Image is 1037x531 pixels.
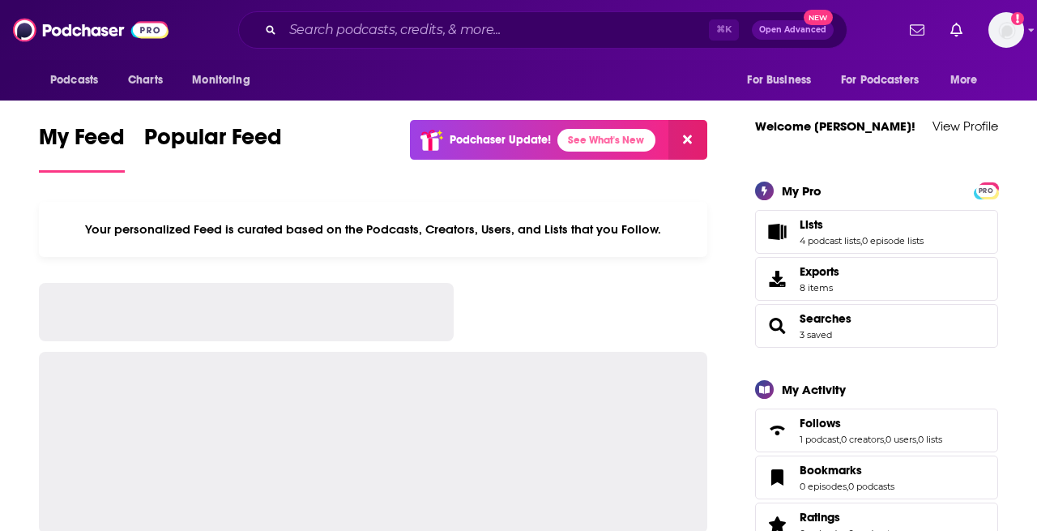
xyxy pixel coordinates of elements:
a: Charts [117,65,173,96]
a: Lists [761,221,793,243]
input: Search podcasts, credits, & more... [283,17,709,43]
a: Bookmarks [761,466,793,489]
span: For Podcasters [841,69,919,92]
span: , [884,434,886,445]
img: Podchaser - Follow, Share and Rate Podcasts [13,15,169,45]
span: , [916,434,918,445]
button: Open AdvancedNew [752,20,834,40]
span: Logged in as KSKristina [988,12,1024,48]
button: open menu [181,65,271,96]
span: Exports [800,264,839,279]
button: open menu [736,65,831,96]
span: Follows [755,409,998,452]
a: 0 podcasts [848,481,894,492]
a: Exports [755,257,998,301]
a: Show notifications dropdown [944,16,969,44]
span: My Feed [39,123,125,161]
span: Open Advanced [759,26,826,34]
a: Welcome [PERSON_NAME]! [755,118,915,134]
a: PRO [976,183,996,195]
div: Search podcasts, credits, & more... [238,11,847,49]
a: Follows [800,416,942,430]
span: ⌘ K [709,19,739,41]
a: 0 users [886,434,916,445]
a: 0 lists [918,434,942,445]
span: New [804,10,833,25]
a: Searches [761,315,793,337]
div: Your personalized Feed is curated based on the Podcasts, Creators, Users, and Lists that you Follow. [39,202,707,257]
span: , [839,434,841,445]
span: Charts [128,69,163,92]
a: 4 podcast lists [800,235,860,246]
span: Podcasts [50,69,98,92]
a: 1 podcast [800,434,839,445]
span: PRO [976,185,996,197]
button: Show profile menu [988,12,1024,48]
div: My Pro [782,183,821,199]
span: 8 items [800,282,839,293]
a: Lists [800,217,924,232]
span: , [860,235,862,246]
span: Bookmarks [755,456,998,499]
a: Searches [800,311,851,326]
button: open menu [939,65,998,96]
button: open menu [830,65,942,96]
a: My Feed [39,123,125,173]
a: View Profile [932,118,998,134]
a: See What's New [557,129,655,152]
button: open menu [39,65,119,96]
span: More [950,69,978,92]
span: Lists [800,217,823,232]
span: Popular Feed [144,123,282,161]
span: Ratings [800,510,840,525]
span: Monitoring [192,69,250,92]
span: Searches [755,304,998,348]
a: 0 episodes [800,481,847,492]
a: 0 creators [841,434,884,445]
span: Bookmarks [800,463,862,477]
span: , [847,481,848,492]
span: Follows [800,416,841,430]
a: Ratings [800,510,894,525]
a: 0 episode lists [862,235,924,246]
a: Popular Feed [144,123,282,173]
img: User Profile [988,12,1024,48]
p: Podchaser Update! [450,133,551,147]
a: 3 saved [800,329,832,340]
span: Exports [761,268,793,290]
a: Follows [761,419,793,442]
div: My Activity [782,382,846,397]
svg: Add a profile image [1011,12,1024,25]
span: For Business [747,69,811,92]
a: Show notifications dropdown [903,16,931,44]
span: Lists [755,210,998,254]
a: Bookmarks [800,463,894,477]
